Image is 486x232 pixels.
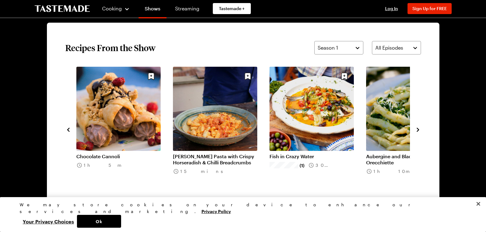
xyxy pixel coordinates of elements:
div: 4 / 7 [173,67,270,192]
span: Log In [385,6,398,11]
span: Season 1 [318,44,338,51]
button: All Episodes [372,41,421,54]
span: Tastemade + [219,6,245,12]
a: [PERSON_NAME] Pasta with Crispy Horseradish & Chilli Breadcrumbs [173,153,257,166]
span: Cooking [102,6,122,11]
a: More information about your privacy, opens in a new tab [201,208,231,214]
a: To Tastemade Home Page [35,5,90,12]
div: Privacy [20,201,461,228]
a: Shows [139,1,166,18]
h2: Recipes From the Show [65,42,155,53]
a: Aubergine and Black Chickpea Orecchiette [366,153,450,166]
button: Your Privacy Choices [20,215,77,228]
div: 3 / 7 [76,67,173,192]
button: Season 1 [314,41,363,54]
span: All Episodes [375,44,403,51]
button: Ok [77,215,121,228]
button: Close [472,197,485,211]
span: Sign Up for FREE [412,6,447,11]
button: navigate to next item [415,125,421,133]
button: Save recipe [145,70,157,82]
div: 6 / 7 [366,67,463,192]
a: Chocolate Cannoli [76,153,161,159]
button: Cooking [102,1,130,16]
button: Save recipe [339,70,350,82]
button: Save recipe [242,70,254,82]
button: Sign Up for FREE [408,3,452,14]
a: Fish in Crazy Water [270,153,354,159]
button: navigate to previous item [65,125,71,133]
div: We may store cookies on your device to enhance our services and marketing. [20,201,461,215]
div: 5 / 7 [270,67,366,192]
a: Tastemade + [213,3,251,14]
button: Log In [379,6,404,12]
